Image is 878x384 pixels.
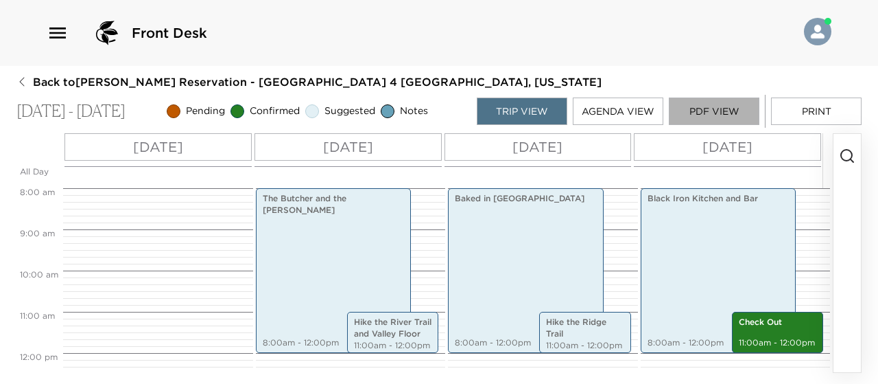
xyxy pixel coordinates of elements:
[16,310,58,321] span: 11:00 AM
[539,312,630,353] div: Hike the Ridge Trail11:00am - 12:00pm
[186,104,225,118] span: Pending
[546,317,624,340] p: Hike the Ridge Trail
[354,340,431,352] p: 11:00am - 12:00pm
[739,337,816,349] p: 11:00am - 12:00pm
[455,193,597,205] p: Baked in [GEOGRAPHIC_DATA]
[354,317,431,340] p: Hike the River Trail and Valley Floor
[132,23,207,43] span: Front Desk
[739,317,816,328] p: Check Out
[648,337,790,349] p: 8:00am - 12:00pm
[33,74,602,89] span: Back to [PERSON_NAME] Reservation - [GEOGRAPHIC_DATA] 4 [GEOGRAPHIC_DATA], [US_STATE]
[16,187,58,197] span: 8:00 AM
[256,188,412,353] div: The Butcher and the [PERSON_NAME]8:00am - 12:00pm
[448,188,604,353] div: Baked in [GEOGRAPHIC_DATA]8:00am - 12:00pm
[669,98,759,125] button: PDF View
[648,193,790,205] p: Black Iron Kitchen and Bar
[546,340,624,352] p: 11:00am - 12:00pm
[16,269,62,280] span: 10:00 AM
[444,133,632,161] button: [DATE]
[91,16,123,49] img: logo
[732,312,823,353] div: Check Out11:00am - 12:00pm
[771,98,862,125] button: Print
[573,98,663,125] button: Agenda View
[16,102,126,122] p: [DATE] - [DATE]
[400,104,428,118] span: Notes
[347,312,438,353] div: Hike the River Trail and Valley Floor11:00am - 12:00pm
[250,104,300,118] span: Confirmed
[263,193,405,216] p: The Butcher and the [PERSON_NAME]
[324,104,375,118] span: Suggested
[477,98,567,125] button: Trip View
[641,188,796,353] div: Black Iron Kitchen and Bar8:00am - 12:00pm
[512,137,562,157] p: [DATE]
[263,337,405,349] p: 8:00am - 12:00pm
[20,166,60,178] p: All Day
[634,133,821,161] button: [DATE]
[133,137,183,157] p: [DATE]
[64,133,252,161] button: [DATE]
[804,18,831,45] img: User
[16,352,61,362] span: 12:00 PM
[254,133,442,161] button: [DATE]
[323,137,373,157] p: [DATE]
[455,337,597,349] p: 8:00am - 12:00pm
[16,74,602,89] button: Back to[PERSON_NAME] Reservation - [GEOGRAPHIC_DATA] 4 [GEOGRAPHIC_DATA], [US_STATE]
[16,228,58,238] span: 9:00 AM
[702,137,752,157] p: [DATE]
